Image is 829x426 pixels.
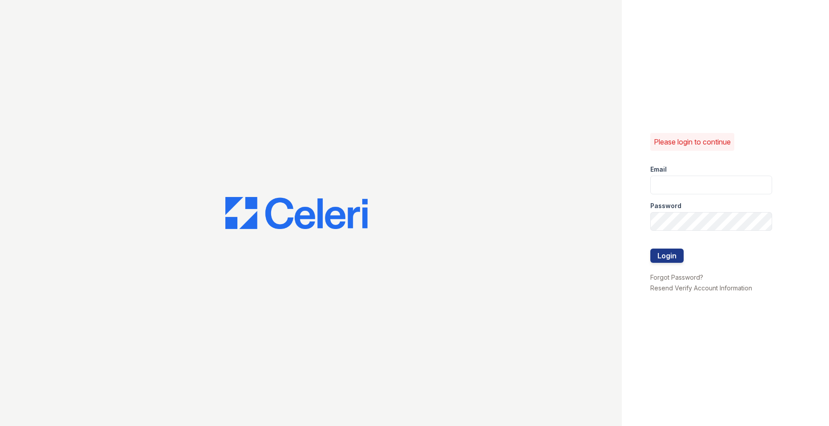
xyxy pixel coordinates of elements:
button: Login [650,249,684,263]
label: Password [650,201,681,210]
p: Please login to continue [654,137,731,147]
a: Forgot Password? [650,273,703,281]
a: Resend Verify Account Information [650,284,752,292]
img: CE_Logo_Blue-a8612792a0a2168367f1c8372b55b34899dd931a85d93a1a3d3e32e68fde9ad4.png [225,197,368,229]
label: Email [650,165,667,174]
